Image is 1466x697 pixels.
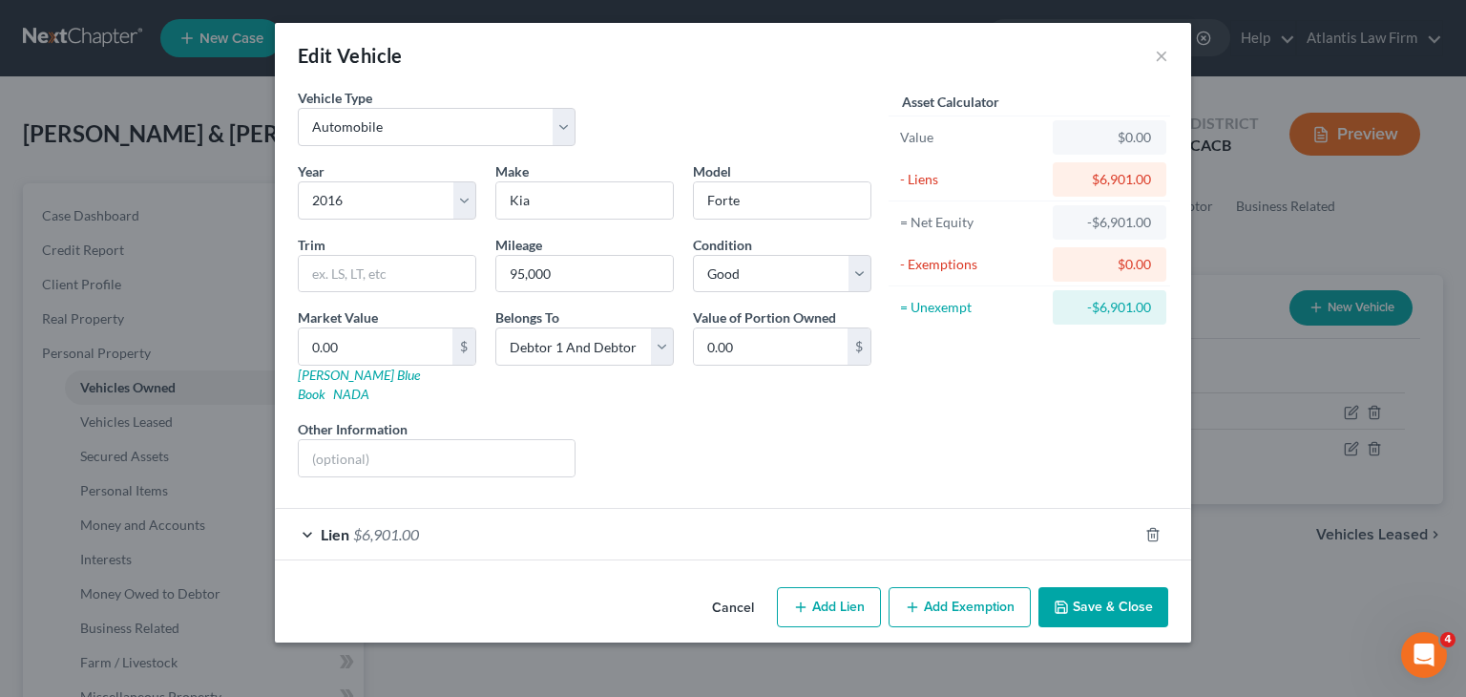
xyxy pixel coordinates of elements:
label: Trim [298,235,325,255]
button: Add Lien [777,587,881,627]
div: $ [848,328,870,365]
span: Lien [321,525,349,543]
input: -- [496,256,673,292]
div: = Net Equity [900,213,1044,232]
input: 0.00 [299,328,452,365]
div: $6,901.00 [1068,170,1151,189]
div: $ [452,328,475,365]
button: Save & Close [1038,587,1168,627]
button: × [1155,44,1168,67]
span: 4 [1440,632,1456,647]
label: Vehicle Type [298,88,372,108]
iframe: Intercom live chat [1401,632,1447,678]
div: = Unexempt [900,298,1044,317]
button: Cancel [697,589,769,627]
label: Value of Portion Owned [693,307,836,327]
label: Market Value [298,307,378,327]
a: NADA [333,386,369,402]
input: (optional) [299,440,575,476]
input: ex. Nissan [496,182,673,219]
label: Condition [693,235,752,255]
input: ex. LS, LT, etc [299,256,475,292]
span: $6,901.00 [353,525,419,543]
label: Mileage [495,235,542,255]
div: -$6,901.00 [1068,298,1151,317]
div: - Liens [900,170,1044,189]
div: -$6,901.00 [1068,213,1151,232]
div: $0.00 [1068,128,1151,147]
input: 0.00 [694,328,848,365]
a: [PERSON_NAME] Blue Book [298,367,420,402]
label: Year [298,161,325,181]
span: Belongs To [495,309,559,326]
label: Model [693,161,731,181]
label: Asset Calculator [902,92,999,112]
input: ex. Altima [694,182,870,219]
span: Make [495,163,529,180]
button: Add Exemption [889,587,1031,627]
div: Value [900,128,1044,147]
div: $0.00 [1068,255,1151,274]
div: Edit Vehicle [298,42,403,69]
label: Other Information [298,419,408,439]
div: - Exemptions [900,255,1044,274]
